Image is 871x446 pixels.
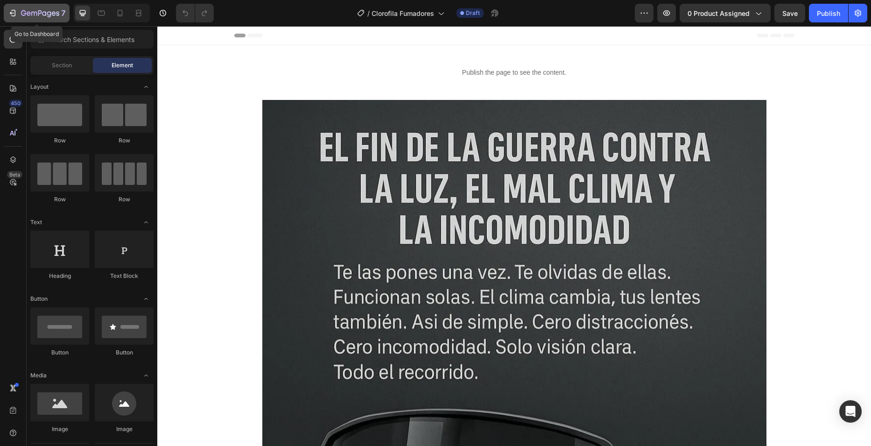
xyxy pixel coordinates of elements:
span: Toggle open [139,79,154,94]
button: Save [774,4,805,22]
span: / [367,8,370,18]
span: Section [52,61,72,70]
span: Toggle open [139,368,154,383]
div: 450 [9,99,22,107]
iframe: Design area [157,26,871,446]
div: Image [30,425,89,433]
div: Row [30,195,89,204]
span: Layout [30,83,49,91]
button: Publish [809,4,848,22]
div: Image [95,425,154,433]
input: Search Sections & Elements [30,30,154,49]
div: Beta [7,171,22,178]
span: Element [112,61,133,70]
span: Save [782,9,798,17]
span: Draft [466,9,480,17]
button: 0 product assigned [680,4,771,22]
div: Button [95,348,154,357]
button: 7 [4,4,70,22]
div: Heading [30,272,89,280]
div: Button [30,348,89,357]
div: Open Intercom Messenger [839,400,862,423]
span: Clorofila Fumadores [372,8,434,18]
span: 0 product assigned [688,8,750,18]
span: Toggle open [139,291,154,306]
span: Text [30,218,42,227]
div: Publish [817,8,840,18]
div: Row [95,136,154,145]
span: Media [30,371,47,380]
div: Text Block [95,272,154,280]
div: Undo/Redo [176,4,214,22]
p: 7 [61,7,65,19]
div: Row [95,195,154,204]
span: Button [30,295,48,303]
div: Row [30,136,89,145]
span: Toggle open [139,215,154,230]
